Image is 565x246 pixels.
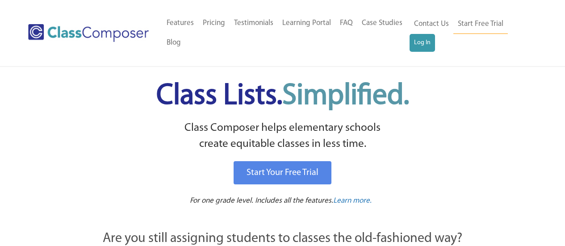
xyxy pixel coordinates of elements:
[230,13,278,33] a: Testimonials
[453,14,508,34] a: Start Free Trial
[162,33,185,53] a: Blog
[247,168,318,177] span: Start Your Free Trial
[28,24,149,42] img: Class Composer
[162,13,198,33] a: Features
[156,82,409,111] span: Class Lists.
[333,197,372,204] span: Learn more.
[410,34,435,52] a: Log In
[54,120,512,153] p: Class Composer helps elementary schools create equitable classes in less time.
[335,13,357,33] a: FAQ
[410,14,453,34] a: Contact Us
[198,13,230,33] a: Pricing
[278,13,335,33] a: Learning Portal
[162,13,410,53] nav: Header Menu
[333,196,372,207] a: Learn more.
[357,13,407,33] a: Case Studies
[410,14,530,52] nav: Header Menu
[190,197,333,204] span: For one grade level. Includes all the features.
[282,82,409,111] span: Simplified.
[234,161,331,184] a: Start Your Free Trial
